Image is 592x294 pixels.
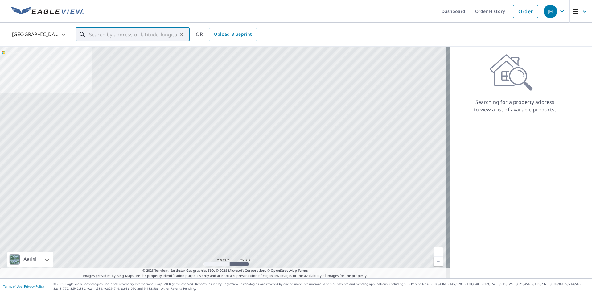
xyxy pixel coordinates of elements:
[3,284,44,288] p: |
[544,5,557,18] div: JH
[214,31,252,38] span: Upload Blueprint
[513,5,538,18] a: Order
[474,98,556,113] p: Searching for a property address to view a list of available products.
[11,7,84,16] img: EV Logo
[142,268,308,273] span: © 2025 TomTom, Earthstar Geographics SIO, © 2025 Microsoft Corporation, ©
[271,268,297,273] a: OpenStreetMap
[7,252,53,267] div: Aerial
[177,30,186,39] button: Clear
[209,28,257,41] a: Upload Blueprint
[3,284,22,288] a: Terms of Use
[434,257,443,266] a: Current Level 5, Zoom Out
[298,268,308,273] a: Terms
[53,282,589,291] p: © 2025 Eagle View Technologies, Inc. and Pictometry International Corp. All Rights Reserved. Repo...
[196,28,257,41] div: OR
[434,247,443,257] a: Current Level 5, Zoom In
[22,252,38,267] div: Aerial
[24,284,44,288] a: Privacy Policy
[8,26,69,43] div: [GEOGRAPHIC_DATA]
[89,26,177,43] input: Search by address or latitude-longitude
